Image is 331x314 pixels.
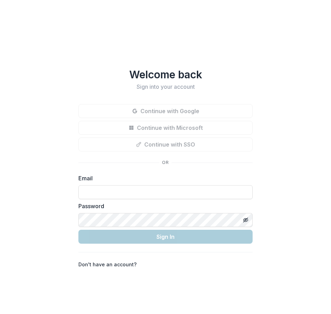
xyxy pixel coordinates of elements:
[78,174,248,182] label: Email
[78,261,137,268] p: Don't have an account?
[78,138,253,151] button: Continue with SSO
[78,121,253,135] button: Continue with Microsoft
[78,202,248,210] label: Password
[78,230,253,244] button: Sign In
[78,84,253,90] h2: Sign into your account
[78,104,253,118] button: Continue with Google
[78,68,253,81] h1: Welcome back
[240,214,251,226] button: Toggle password visibility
